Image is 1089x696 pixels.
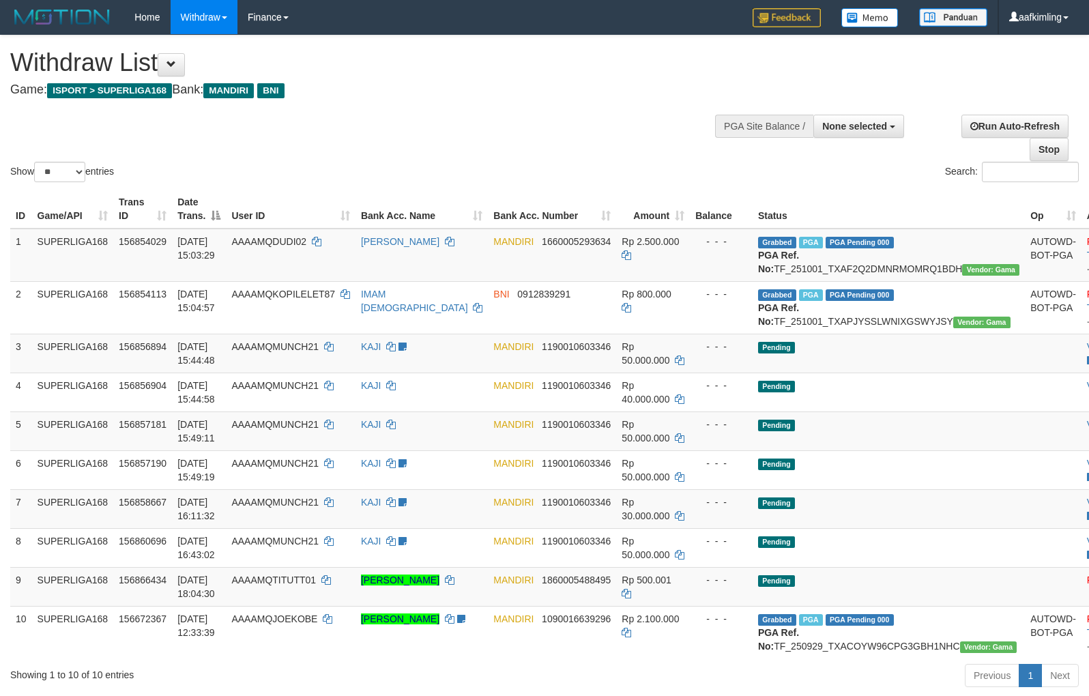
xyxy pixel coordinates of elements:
th: Date Trans.: activate to sort column descending [172,190,226,229]
span: Marked by aafsengchandara [799,614,823,626]
span: None selected [822,121,887,132]
span: 156856894 [119,341,166,352]
span: AAAAMQMUNCH21 [231,458,319,469]
span: 156857190 [119,458,166,469]
span: [DATE] 15:49:19 [177,458,215,482]
th: Trans ID: activate to sort column ascending [113,190,172,229]
a: 1 [1019,664,1042,687]
span: Rp 30.000.000 [622,497,669,521]
a: [PERSON_NAME] [361,575,439,585]
td: SUPERLIGA168 [32,411,114,450]
span: [DATE] 15:44:48 [177,341,215,366]
span: 156866434 [119,575,166,585]
span: Rp 50.000.000 [622,536,669,560]
b: PGA Ref. No: [758,302,799,327]
span: Rp 40.000.000 [622,380,669,405]
span: PGA Pending [826,237,894,248]
td: 5 [10,411,32,450]
img: Button%20Memo.svg [841,8,899,27]
div: Showing 1 to 10 of 10 entries [10,663,444,682]
div: - - - [695,534,747,548]
span: Copy 1190010603346 to clipboard [542,497,611,508]
span: Grabbed [758,237,796,248]
a: KAJI [361,536,381,547]
th: Bank Acc. Number: activate to sort column ascending [488,190,616,229]
span: [DATE] 12:33:39 [177,613,215,638]
img: Feedback.jpg [753,8,821,27]
a: KAJI [361,419,381,430]
span: Rp 50.000.000 [622,419,669,444]
div: - - - [695,418,747,431]
span: AAAAMQJOEKOBE [231,613,317,624]
span: MANDIRI [493,236,534,247]
td: SUPERLIGA168 [32,489,114,528]
span: Copy 1190010603346 to clipboard [542,380,611,391]
span: Copy 1660005293634 to clipboard [542,236,611,247]
span: Rp 50.000.000 [622,341,669,366]
td: AUTOWD-BOT-PGA [1025,229,1081,282]
span: Rp 2.500.000 [622,236,679,247]
a: KAJI [361,380,381,391]
th: Status [753,190,1025,229]
a: Next [1041,664,1079,687]
div: - - - [695,235,747,248]
span: 156858667 [119,497,166,508]
a: KAJI [361,458,381,469]
td: TF_251001_TXAF2Q2DMNRMOMRQ1BDH [753,229,1025,282]
span: Marked by aafchhiseyha [799,289,823,301]
span: Grabbed [758,289,796,301]
span: Copy 1860005488495 to clipboard [542,575,611,585]
span: [DATE] 16:11:32 [177,497,215,521]
b: PGA Ref. No: [758,627,799,652]
span: MANDIRI [493,341,534,352]
td: SUPERLIGA168 [32,229,114,282]
span: AAAAMQDUDI02 [231,236,306,247]
th: Amount: activate to sort column ascending [616,190,690,229]
div: - - - [695,379,747,392]
span: Copy 1190010603346 to clipboard [542,341,611,352]
span: Copy 1190010603346 to clipboard [542,458,611,469]
span: [DATE] 15:44:58 [177,380,215,405]
td: SUPERLIGA168 [32,450,114,489]
span: Copy 0912839291 to clipboard [517,289,570,300]
label: Search: [945,162,1079,182]
th: ID [10,190,32,229]
td: SUPERLIGA168 [32,606,114,658]
span: Pending [758,420,795,431]
td: 9 [10,567,32,606]
span: AAAAMQMUNCH21 [231,341,319,352]
span: [DATE] 15:04:57 [177,289,215,313]
span: AAAAMQMUNCH21 [231,380,319,391]
div: - - - [695,495,747,509]
td: 7 [10,489,32,528]
td: 6 [10,450,32,489]
td: SUPERLIGA168 [32,373,114,411]
span: Pending [758,575,795,587]
span: Copy 1190010603346 to clipboard [542,419,611,430]
span: Rp 50.000.000 [622,458,669,482]
span: 156854113 [119,289,166,300]
span: BNI [257,83,284,98]
div: PGA Site Balance / [715,115,813,138]
a: IMAM [DEMOGRAPHIC_DATA] [361,289,468,313]
td: 4 [10,373,32,411]
span: Pending [758,459,795,470]
span: AAAAMQTITUTT01 [231,575,316,585]
a: KAJI [361,341,381,352]
div: - - - [695,612,747,626]
td: SUPERLIGA168 [32,281,114,334]
span: AAAAMQMUNCH21 [231,419,319,430]
th: Game/API: activate to sort column ascending [32,190,114,229]
a: [PERSON_NAME] [361,236,439,247]
span: ISPORT > SUPERLIGA168 [47,83,172,98]
img: MOTION_logo.png [10,7,114,27]
div: - - - [695,456,747,470]
span: Marked by aafsoycanthlai [799,237,823,248]
td: 1 [10,229,32,282]
span: 156860696 [119,536,166,547]
td: 3 [10,334,32,373]
td: SUPERLIGA168 [32,528,114,567]
span: PGA Pending [826,289,894,301]
a: KAJI [361,497,381,508]
span: Grabbed [758,614,796,626]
